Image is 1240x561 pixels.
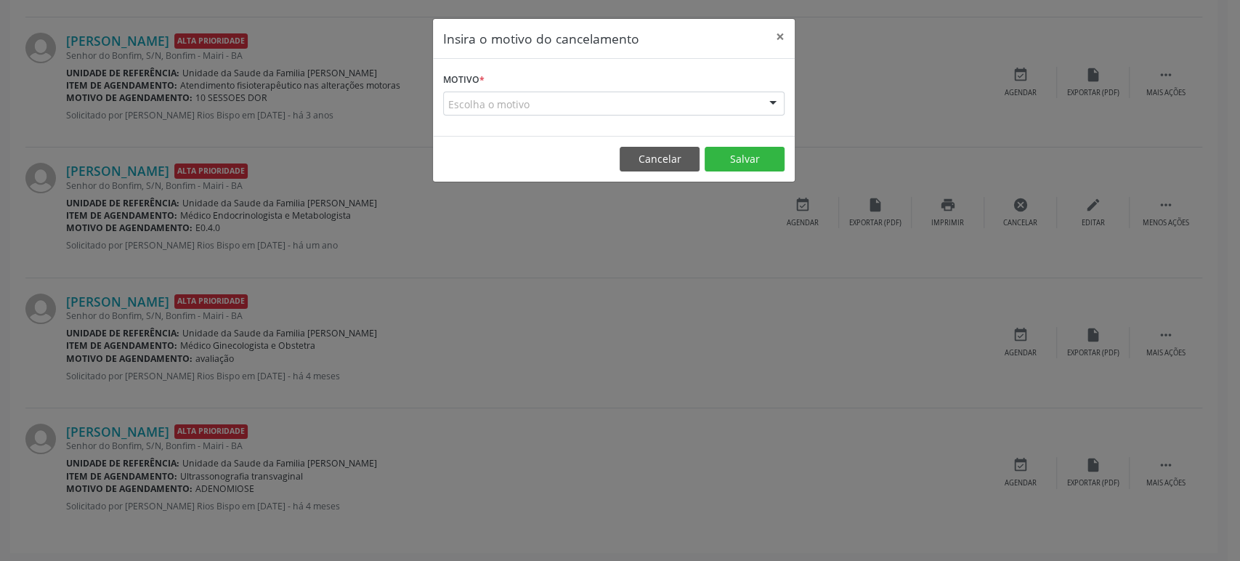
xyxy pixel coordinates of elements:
button: Salvar [705,147,785,171]
label: Motivo [443,69,485,92]
h5: Insira o motivo do cancelamento [443,29,639,48]
span: Escolha o motivo [448,97,530,112]
button: Close [766,19,795,55]
button: Cancelar [620,147,700,171]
